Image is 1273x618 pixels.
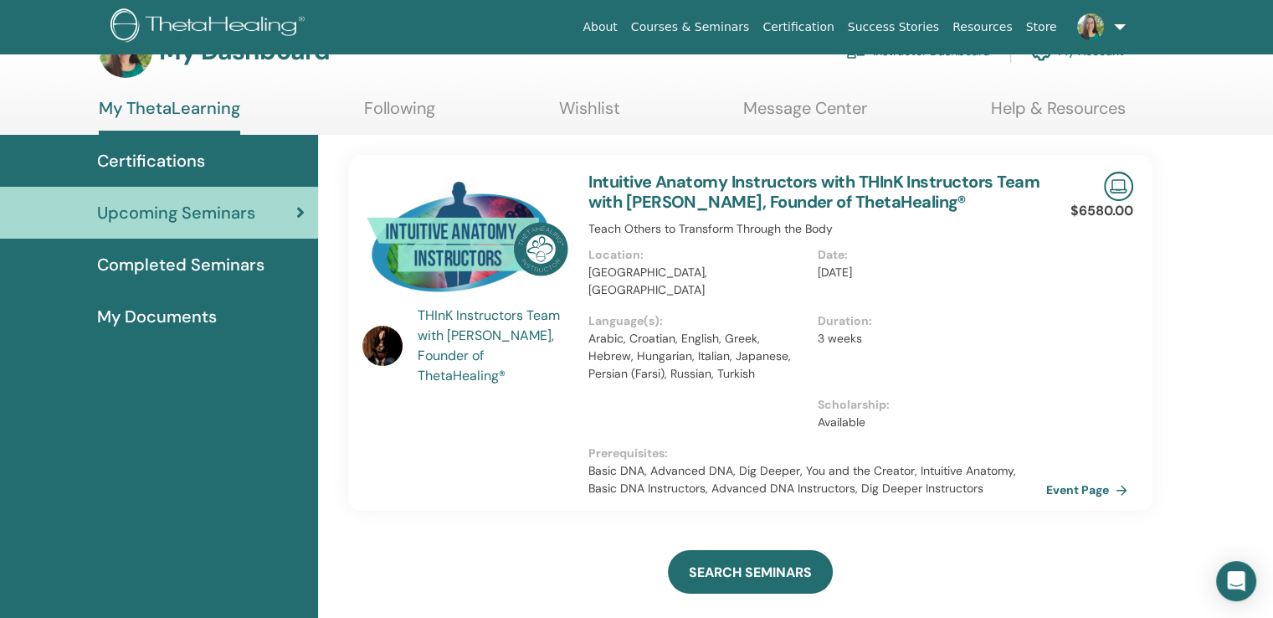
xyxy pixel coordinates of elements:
div: Open Intercom Messenger [1216,561,1256,601]
img: Live Online Seminar [1104,172,1133,201]
a: My ThetaLearning [99,98,240,135]
p: Duration : [818,312,1036,330]
p: Prerequisites : [588,445,1046,462]
span: Certifications [97,148,205,173]
img: Intuitive Anatomy Instructors [362,172,568,311]
span: My Documents [97,304,217,329]
a: Store [1019,12,1064,43]
span: Completed Seminars [97,252,264,277]
img: default.jpg [1077,13,1104,40]
p: Arabic, Croatian, English, Greek, Hebrew, Hungarian, Italian, Japanese, Persian (Farsi), Russian,... [588,330,807,383]
p: Available [818,414,1036,431]
p: [GEOGRAPHIC_DATA], [GEOGRAPHIC_DATA] [588,264,807,299]
img: default.jpg [362,326,403,366]
a: About [576,12,624,43]
a: Intuitive Anatomy Instructors with THInK Instructors Team with [PERSON_NAME], Founder of ThetaHea... [588,171,1039,213]
a: Success Stories [841,12,946,43]
a: Courses & Seminars [624,12,757,43]
a: SEARCH SEMINARS [668,550,833,594]
p: $6580.00 [1070,201,1133,221]
span: SEARCH SEMINARS [689,564,812,581]
p: 3 weeks [818,330,1036,348]
a: Event Page [1046,477,1134,502]
p: Date : [818,246,1036,264]
p: Scholarship : [818,396,1036,414]
a: Resources [946,12,1019,43]
h3: My Dashboard [159,36,330,66]
p: Language(s) : [588,312,807,330]
a: Wishlist [559,98,620,131]
p: Basic DNA, Advanced DNA, Dig Deeper, You and the Creator, Intuitive Anatomy, Basic DNA Instructor... [588,462,1046,497]
a: THInK Instructors Team with [PERSON_NAME], Founder of ThetaHealing® [418,306,572,386]
p: Location : [588,246,807,264]
a: Certification [756,12,840,43]
p: [DATE] [818,264,1036,281]
p: Teach Others to Transform Through the Body [588,220,1046,238]
a: Following [364,98,435,131]
a: Message Center [743,98,867,131]
img: logo.png [110,8,311,46]
a: Help & Resources [991,98,1126,131]
span: Upcoming Seminars [97,200,255,225]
